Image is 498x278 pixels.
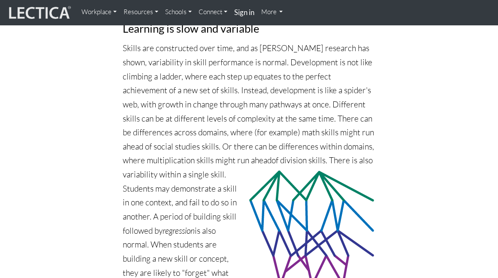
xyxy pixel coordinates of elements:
[231,3,258,22] a: Sign in
[162,3,195,21] a: Schools
[123,22,376,34] h3: Learning is slow and variable
[258,3,287,21] a: More
[78,3,120,21] a: Workplace
[195,3,231,21] a: Connect
[163,226,195,236] i: regression
[120,3,162,21] a: Resources
[234,8,254,17] strong: Sign in
[7,5,71,21] img: lecticalive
